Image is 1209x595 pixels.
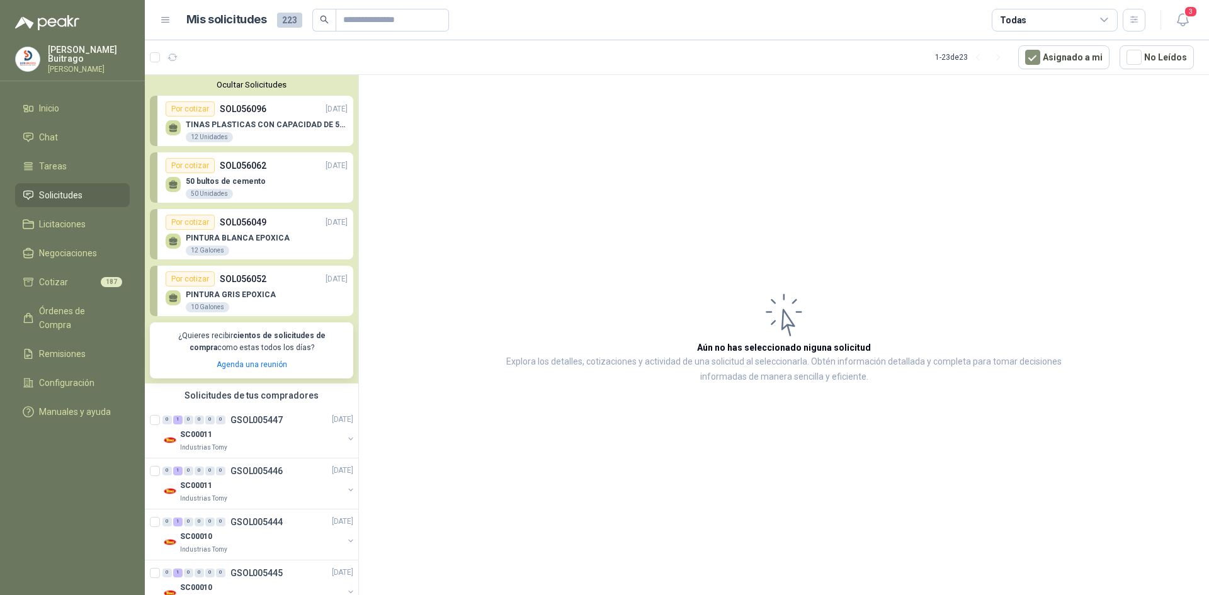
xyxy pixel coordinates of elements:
a: Chat [15,125,130,149]
div: Por cotizar [166,215,215,230]
button: Asignado a mi [1018,45,1110,69]
p: [PERSON_NAME] [48,65,130,73]
div: 0 [184,467,193,475]
p: [DATE] [326,217,348,229]
div: 0 [205,518,215,526]
a: 0 1 0 0 0 0 GSOL005446[DATE] Company LogoSC00011Industrias Tomy [162,463,356,504]
div: Solicitudes de tus compradores [145,383,358,407]
div: 1 [173,569,183,577]
img: Logo peakr [15,15,79,30]
p: [DATE] [332,516,353,528]
div: 0 [162,416,172,424]
div: Por cotizar [166,158,215,173]
span: 3 [1184,6,1198,18]
a: Inicio [15,96,130,120]
a: Órdenes de Compra [15,299,130,337]
div: 0 [216,416,225,424]
span: Cotizar [39,275,68,289]
div: 0 [205,467,215,475]
span: Tareas [39,159,67,173]
div: 0 [216,569,225,577]
span: Órdenes de Compra [39,304,118,332]
a: Por cotizarSOL056049[DATE] PINTURA BLANCA EPOXICA12 Galones [150,209,353,259]
a: Solicitudes [15,183,130,207]
div: 0 [205,569,215,577]
div: 10 Galones [186,302,229,312]
div: Por cotizar [166,101,215,116]
a: Por cotizarSOL056062[DATE] 50 bultos de cemento50 Unidades [150,152,353,203]
span: 223 [277,13,302,28]
p: SC00011 [180,480,212,492]
span: Solicitudes [39,188,82,202]
span: Inicio [39,101,59,115]
h3: Aún no has seleccionado niguna solicitud [697,341,871,354]
p: ¿Quieres recibir como estas todos los días? [157,330,346,354]
div: 0 [216,518,225,526]
a: Cotizar187 [15,270,130,294]
h1: Mis solicitudes [186,11,267,29]
div: Por cotizar [166,271,215,286]
span: search [320,15,329,24]
p: GSOL005447 [230,416,283,424]
p: GSOL005444 [230,518,283,526]
button: Ocultar Solicitudes [150,80,353,89]
p: Industrias Tomy [180,443,227,453]
div: 0 [184,569,193,577]
img: Company Logo [16,47,40,71]
p: GSOL005446 [230,467,283,475]
p: SC00010 [180,582,212,594]
div: 12 Galones [186,246,229,256]
img: Company Logo [162,484,178,499]
a: Por cotizarSOL056096[DATE] TINAS PLASTICAS CON CAPACIDAD DE 50 KG12 Unidades [150,96,353,146]
a: 0 1 0 0 0 0 GSOL005444[DATE] Company LogoSC00010Industrias Tomy [162,514,356,555]
span: Chat [39,130,58,144]
p: [DATE] [326,160,348,172]
span: Remisiones [39,347,86,361]
div: 0 [162,467,172,475]
a: Manuales y ayuda [15,400,130,424]
a: Por cotizarSOL056052[DATE] PINTURA GRIS EPOXICA10 Galones [150,266,353,316]
div: 0 [195,518,204,526]
div: 1 - 23 de 23 [935,47,1008,67]
p: GSOL005445 [230,569,283,577]
span: Licitaciones [39,217,86,231]
div: 0 [216,467,225,475]
div: Todas [1000,13,1026,27]
p: 50 bultos de cemento [186,177,266,186]
p: SOL056096 [220,102,266,116]
p: Industrias Tomy [180,545,227,555]
div: 0 [184,416,193,424]
p: [DATE] [326,273,348,285]
p: [DATE] [332,414,353,426]
p: SC00011 [180,429,212,441]
span: Manuales y ayuda [39,405,111,419]
p: [DATE] [332,567,353,579]
b: cientos de solicitudes de compra [190,331,326,352]
div: 0 [184,518,193,526]
div: 0 [205,416,215,424]
button: 3 [1171,9,1194,31]
span: Negociaciones [39,246,97,260]
div: 1 [173,416,183,424]
div: 1 [173,518,183,526]
p: [DATE] [332,465,353,477]
a: Tareas [15,154,130,178]
div: 0 [162,518,172,526]
div: 0 [195,569,204,577]
div: 0 [162,569,172,577]
p: PINTURA GRIS EPOXICA [186,290,276,299]
a: Negociaciones [15,241,130,265]
div: Ocultar SolicitudesPor cotizarSOL056096[DATE] TINAS PLASTICAS CON CAPACIDAD DE 50 KG12 UnidadesPo... [145,75,358,383]
div: 0 [195,467,204,475]
span: 187 [101,277,122,287]
p: TINAS PLASTICAS CON CAPACIDAD DE 50 KG [186,120,348,129]
span: Configuración [39,376,94,390]
img: Company Logo [162,433,178,448]
a: Configuración [15,371,130,395]
p: PINTURA BLANCA EPOXICA [186,234,290,242]
div: 0 [195,416,204,424]
a: 0 1 0 0 0 0 GSOL005447[DATE] Company LogoSC00011Industrias Tomy [162,412,356,453]
div: 1 [173,467,183,475]
p: SOL056052 [220,272,266,286]
div: 50 Unidades [186,189,233,199]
